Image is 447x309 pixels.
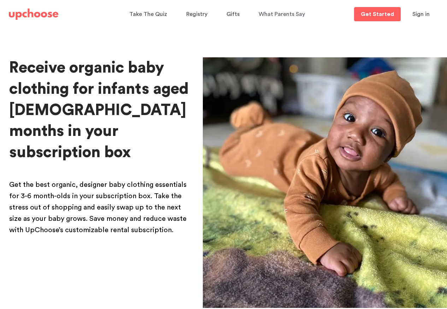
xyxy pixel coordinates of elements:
a: Take The Quiz [129,7,169,21]
span: Sign in [412,11,430,17]
span: Get the best organic, designer baby clothing essentials for 3-6 month-olds in your subscription b... [9,181,187,234]
span: Registry [186,11,207,17]
span: What Parents Say [259,11,305,17]
a: Gifts [227,7,242,21]
span: Take The Quiz [129,11,167,17]
img: UpChoose [9,8,58,20]
a: UpChoose [9,7,58,22]
a: Registry [186,7,210,21]
button: Sign in [404,7,439,21]
a: Get Started [354,7,401,21]
span: Gifts [227,11,240,17]
p: Get Started [361,11,394,17]
a: What Parents Say [259,7,307,21]
h1: Receive organic baby clothing for infants aged [DEMOGRAPHIC_DATA] months in your subscription box [9,57,192,163]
